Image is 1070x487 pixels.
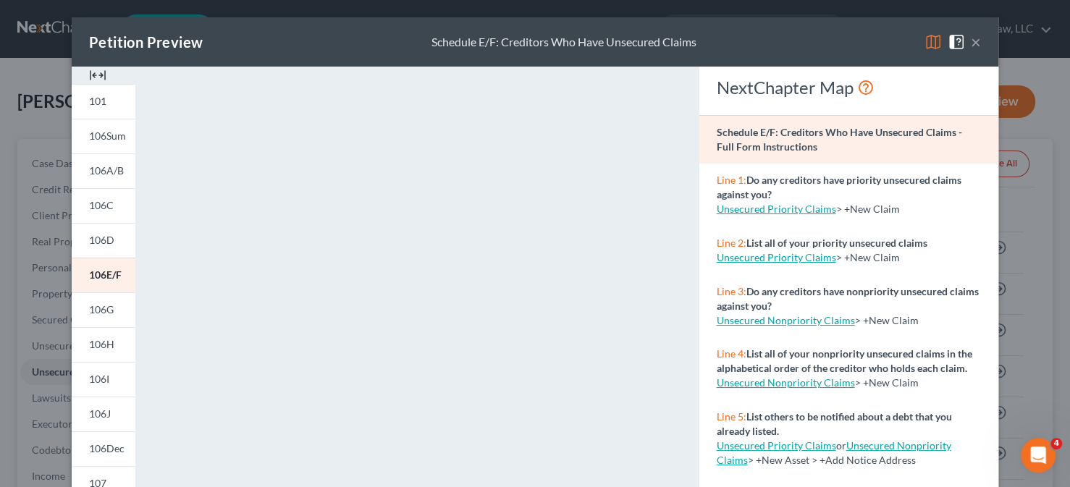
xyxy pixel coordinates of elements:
span: 106G [89,303,114,316]
a: 106J [72,397,135,431]
span: 106I [89,373,109,385]
span: 101 [89,95,106,107]
span: Line 4: [717,347,746,360]
strong: Schedule E/F: Creditors Who Have Unsecured Claims - Full Form Instructions [717,126,962,153]
a: 106I [72,362,135,397]
span: > +New Claim [836,203,900,215]
div: Schedule E/F: Creditors Who Have Unsecured Claims [431,34,696,51]
iframe: Intercom live chat [1021,438,1056,473]
span: 106D [89,234,114,246]
span: 106C [89,199,114,211]
a: 106C [72,188,135,223]
a: Unsecured Priority Claims [717,251,836,263]
span: 106Sum [89,130,126,142]
div: NextChapter Map [717,76,981,99]
span: 106J [89,407,111,420]
a: 106D [72,223,135,258]
span: 106H [89,338,114,350]
span: > +New Claim [855,376,919,389]
span: 4 [1050,438,1062,449]
span: Line 1: [717,174,746,186]
a: 106H [72,327,135,362]
strong: Do any creditors have priority unsecured claims against you? [717,174,961,200]
a: 101 [72,84,135,119]
a: Unsecured Nonpriority Claims [717,439,951,466]
a: Unsecured Priority Claims [717,203,836,215]
span: > +New Claim [836,251,900,263]
div: Petition Preview [89,32,203,52]
a: Unsecured Priority Claims [717,439,836,452]
span: 106E/F [89,268,122,281]
span: Line 2: [717,237,746,249]
a: Unsecured Nonpriority Claims [717,376,855,389]
a: 106Dec [72,431,135,466]
span: 106Dec [89,442,125,454]
span: Line 5: [717,410,746,423]
a: 106Sum [72,119,135,153]
img: expand-e0f6d898513216a626fdd78e52531dac95497ffd26381d4c15ee2fc46db09dca.svg [89,67,106,84]
span: or [717,439,846,452]
span: > +New Claim [855,314,919,326]
img: help-close-5ba153eb36485ed6c1ea00a893f15db1cb9b99d6cae46e1a8edb6c62d00a1a76.svg [948,33,965,51]
button: × [971,33,981,51]
a: 106E/F [72,258,135,292]
a: 106A/B [72,153,135,188]
span: 106A/B [89,164,124,177]
strong: List all of your priority unsecured claims [746,237,927,249]
img: map-eea8200ae884c6f1103ae1953ef3d486a96c86aabb227e865a55264e3737af1f.svg [924,33,942,51]
span: > +New Asset > +Add Notice Address [717,439,951,466]
strong: List others to be notified about a debt that you already listed. [717,410,952,437]
strong: List all of your nonpriority unsecured claims in the alphabetical order of the creditor who holds... [717,347,972,374]
strong: Do any creditors have nonpriority unsecured claims against you? [717,285,979,312]
a: 106G [72,292,135,327]
span: Line 3: [717,285,746,297]
a: Unsecured Nonpriority Claims [717,314,855,326]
